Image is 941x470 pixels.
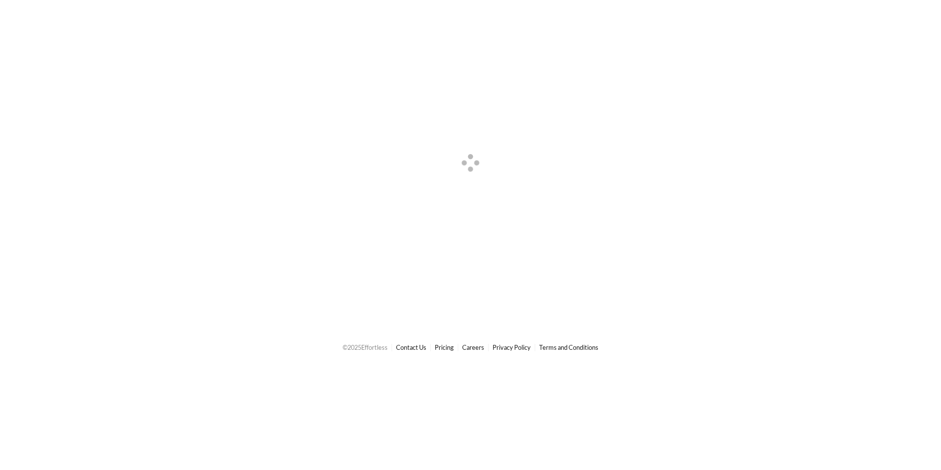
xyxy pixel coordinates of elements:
[493,343,531,351] a: Privacy Policy
[539,343,598,351] a: Terms and Conditions
[462,343,484,351] a: Careers
[343,343,388,351] span: © 2025 Effortless
[435,343,454,351] a: Pricing
[396,343,426,351] a: Contact Us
